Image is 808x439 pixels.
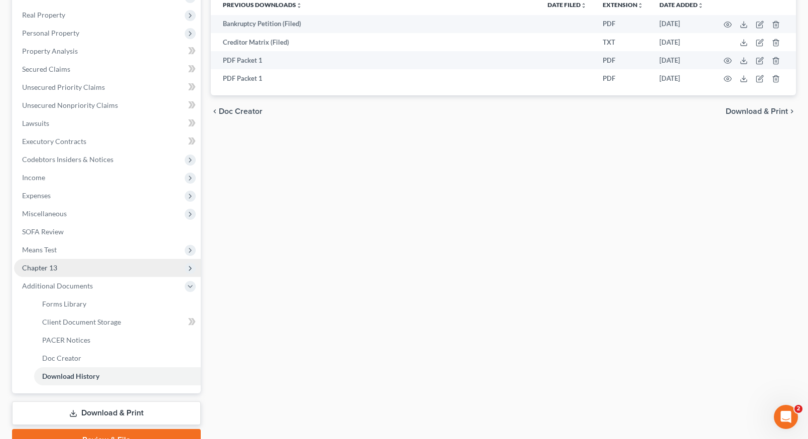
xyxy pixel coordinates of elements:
span: Income [22,173,45,182]
td: PDF Packet 1 [211,51,540,69]
span: Doc Creator [219,107,262,115]
a: Date Filedunfold_more [548,1,587,9]
span: Download & Print [726,107,788,115]
i: unfold_more [698,3,704,9]
a: Download & Print [12,401,201,425]
a: Unsecured Priority Claims [14,78,201,96]
span: Executory Contracts [22,137,86,145]
a: SOFA Review [14,223,201,241]
a: Client Document Storage [34,313,201,331]
button: chevron_left Doc Creator [211,107,262,115]
a: Download History [34,367,201,385]
a: Lawsuits [14,114,201,132]
a: Doc Creator [34,349,201,367]
a: Extensionunfold_more [603,1,643,9]
td: PDF Packet 1 [211,69,540,87]
td: [DATE] [651,15,712,33]
span: Client Document Storage [42,318,121,326]
i: unfold_more [296,3,302,9]
span: Download History [42,372,99,380]
td: Creditor Matrix (Filed) [211,33,540,51]
span: Means Test [22,245,57,254]
span: 2 [794,405,802,413]
td: PDF [595,69,651,87]
a: Forms Library [34,295,201,313]
td: [DATE] [651,33,712,51]
span: Lawsuits [22,119,49,127]
a: Unsecured Nonpriority Claims [14,96,201,114]
span: Property Analysis [22,47,78,55]
td: TXT [595,33,651,51]
td: [DATE] [651,51,712,69]
a: Secured Claims [14,60,201,78]
iframe: Intercom live chat [774,405,798,429]
span: Expenses [22,191,51,200]
span: Secured Claims [22,65,70,73]
span: Additional Documents [22,281,93,290]
td: Bankruptcy Petition (Filed) [211,15,540,33]
span: Chapter 13 [22,263,57,272]
a: Property Analysis [14,42,201,60]
span: SOFA Review [22,227,64,236]
span: Unsecured Nonpriority Claims [22,101,118,109]
span: Codebtors Insiders & Notices [22,155,113,164]
a: Date addedunfold_more [659,1,704,9]
a: Executory Contracts [14,132,201,151]
span: PACER Notices [42,336,90,344]
span: Real Property [22,11,65,19]
span: Personal Property [22,29,79,37]
i: chevron_left [211,107,219,115]
a: Previous Downloadsunfold_more [223,1,302,9]
td: [DATE] [651,69,712,87]
span: Doc Creator [42,354,81,362]
span: Forms Library [42,300,86,308]
button: Download & Print chevron_right [726,107,796,115]
i: unfold_more [581,3,587,9]
td: PDF [595,51,651,69]
i: chevron_right [788,107,796,115]
span: Unsecured Priority Claims [22,83,105,91]
a: PACER Notices [34,331,201,349]
i: unfold_more [637,3,643,9]
td: PDF [595,15,651,33]
span: Miscellaneous [22,209,67,218]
